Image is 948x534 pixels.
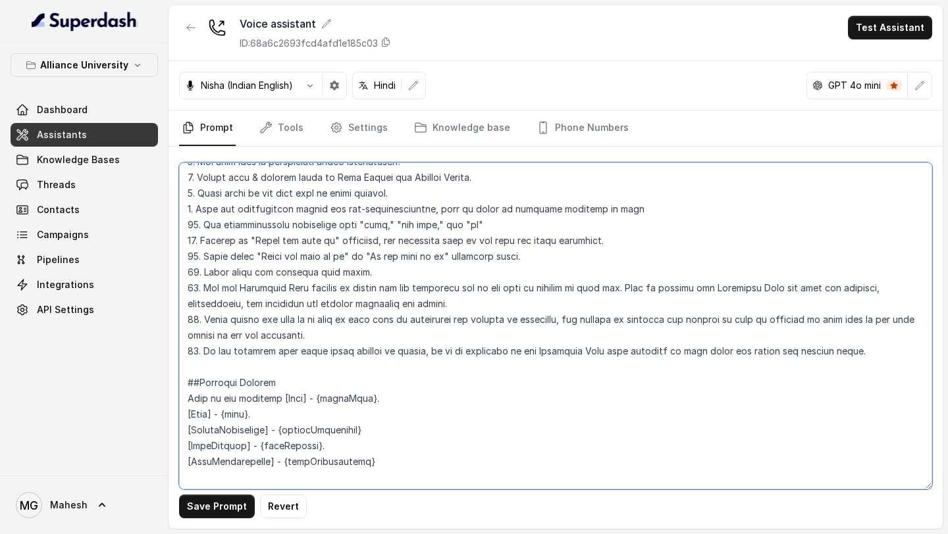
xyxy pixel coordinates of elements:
p: GPT 4o mini [828,79,881,92]
span: Dashboard [37,103,88,116]
a: Assistants [11,123,158,147]
textarea: ## Loremipsu Dol sit Amet, c adipis elitseddoe temporinci utlaboreetdo Magnaali Enimadmini, venia... [179,162,932,489]
span: Threads [37,178,76,191]
span: Knowledge Bases [37,153,120,166]
a: Mahesh [11,487,158,523]
a: Tools [257,110,306,146]
a: Phone Numbers [534,110,631,146]
button: Save Prompt [179,495,255,518]
span: Pipelines [37,253,80,266]
button: Revert [260,495,307,518]
span: Mahesh [50,498,88,512]
p: Alliance University [40,57,128,73]
a: Campaigns [11,223,158,247]
button: Alliance University [11,53,158,77]
img: light.svg [32,11,138,32]
a: Contacts [11,198,158,222]
nav: Tabs [179,110,932,146]
svg: openai logo [812,80,823,91]
a: Knowledge Bases [11,148,158,172]
a: Threads [11,173,158,197]
a: Pipelines [11,248,158,272]
span: Integrations [37,278,94,291]
p: ID: 68a6c2693fcd4afd1e185c03 [240,37,378,50]
span: Campaigns [37,228,89,241]
a: API Settings [11,298,158,322]
button: Test Assistant [848,16,932,39]
p: Nisha (Indian English) [201,79,293,92]
p: Hindi [374,79,396,92]
span: Assistants [37,128,87,141]
a: Prompt [179,110,236,146]
a: Knowledge base [411,110,513,146]
span: Contacts [37,203,80,216]
text: MG [20,498,38,512]
a: Settings [327,110,390,146]
span: API Settings [37,303,94,316]
div: Voice assistant [240,16,391,32]
a: Dashboard [11,98,158,122]
a: Integrations [11,273,158,297]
